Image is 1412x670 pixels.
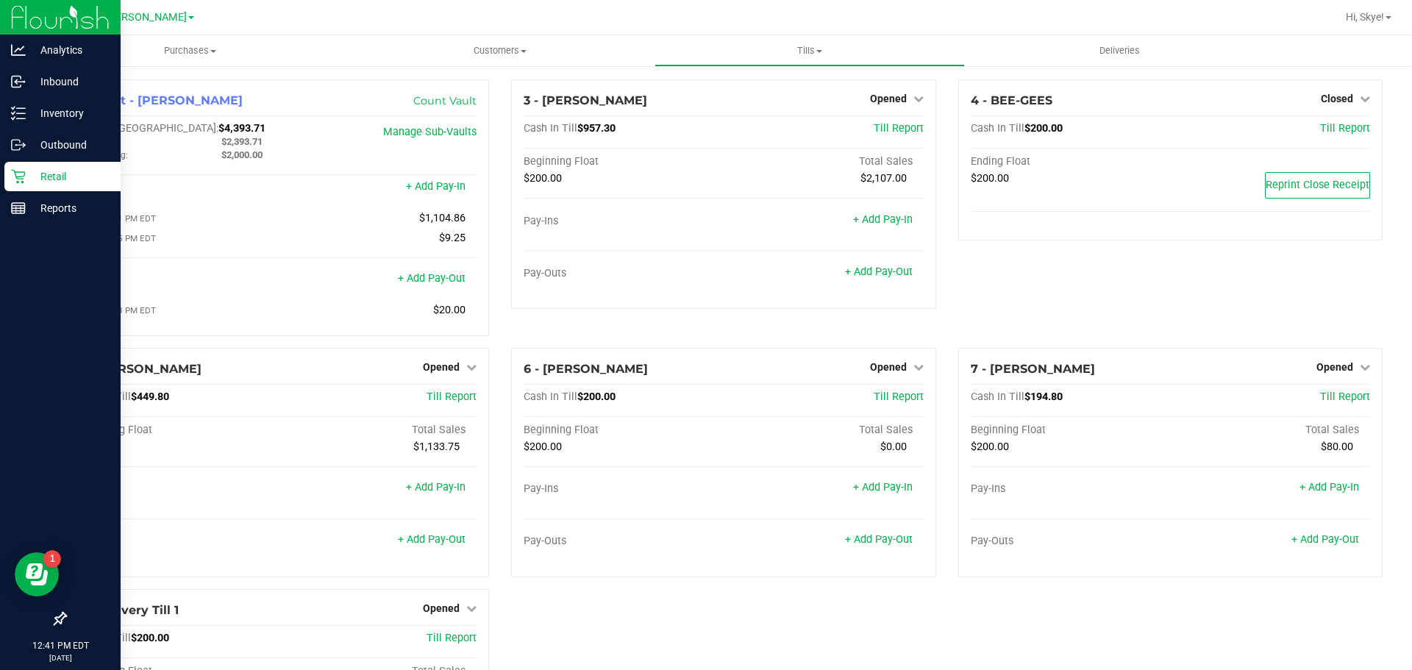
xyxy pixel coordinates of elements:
[11,138,26,152] inline-svg: Outbound
[874,391,924,403] a: Till Report
[971,391,1024,403] span: Cash In Till
[26,104,114,122] p: Inventory
[524,215,724,228] div: Pay-Ins
[524,441,562,453] span: $200.00
[971,155,1171,168] div: Ending Float
[406,481,466,493] a: + Add Pay-In
[1321,441,1353,453] span: $80.00
[971,172,1009,185] span: $200.00
[870,93,907,104] span: Opened
[853,213,913,226] a: + Add Pay-In
[880,441,907,453] span: $0.00
[398,533,466,546] a: + Add Pay-Out
[655,44,963,57] span: Tills
[971,93,1052,107] span: 4 - BEE-GEES
[1080,44,1160,57] span: Deliveries
[423,602,460,614] span: Opened
[577,391,616,403] span: $200.00
[524,122,577,135] span: Cash In Till
[77,182,277,195] div: Pay-Ins
[853,481,913,493] a: + Add Pay-In
[77,535,277,548] div: Pay-Outs
[870,361,907,373] span: Opened
[577,122,616,135] span: $957.30
[413,94,477,107] a: Count Vault
[724,424,924,437] div: Total Sales
[221,149,263,160] span: $2,000.00
[427,391,477,403] a: Till Report
[524,391,577,403] span: Cash In Till
[1320,122,1370,135] span: Till Report
[1024,391,1063,403] span: $194.80
[7,639,114,652] p: 12:41 PM EDT
[971,535,1171,548] div: Pay-Outs
[77,362,202,376] span: 5 - [PERSON_NAME]
[218,122,265,135] span: $4,393.71
[971,424,1171,437] div: Beginning Float
[1320,391,1370,403] a: Till Report
[11,74,26,89] inline-svg: Inbound
[383,126,477,138] a: Manage Sub-Vaults
[15,552,59,596] iframe: Resource center
[419,212,466,224] span: $1,104.86
[860,172,907,185] span: $2,107.00
[77,603,179,617] span: 8 - Delivery Till 1
[106,11,187,24] span: [PERSON_NAME]
[524,482,724,496] div: Pay-Ins
[77,424,277,437] div: Beginning Float
[398,272,466,285] a: + Add Pay-Out
[1291,533,1359,546] a: + Add Pay-Out
[1299,481,1359,493] a: + Add Pay-In
[439,232,466,244] span: $9.25
[524,93,647,107] span: 3 - [PERSON_NAME]
[724,155,924,168] div: Total Sales
[965,35,1274,66] a: Deliveries
[874,122,924,135] a: Till Report
[971,362,1095,376] span: 7 - [PERSON_NAME]
[77,122,218,135] span: Cash In [GEOGRAPHIC_DATA]:
[971,482,1171,496] div: Pay-Ins
[77,274,277,287] div: Pay-Outs
[26,199,114,217] p: Reports
[26,73,114,90] p: Inbound
[11,169,26,184] inline-svg: Retail
[971,441,1009,453] span: $200.00
[524,172,562,185] span: $200.00
[35,44,345,57] span: Purchases
[524,535,724,548] div: Pay-Outs
[346,44,654,57] span: Customers
[1170,424,1370,437] div: Total Sales
[427,632,477,644] a: Till Report
[7,652,114,663] p: [DATE]
[131,391,169,403] span: $449.80
[131,632,169,644] span: $200.00
[655,35,964,66] a: Tills
[971,122,1024,135] span: Cash In Till
[277,424,477,437] div: Total Sales
[26,136,114,154] p: Outbound
[77,93,243,107] span: 1 - Vault - [PERSON_NAME]
[77,482,277,496] div: Pay-Ins
[11,201,26,215] inline-svg: Reports
[26,41,114,59] p: Analytics
[11,43,26,57] inline-svg: Analytics
[1265,172,1370,199] button: Reprint Close Receipt
[406,180,466,193] a: + Add Pay-In
[1346,11,1384,23] span: Hi, Skye!
[423,361,460,373] span: Opened
[345,35,655,66] a: Customers
[433,304,466,316] span: $20.00
[221,136,263,147] span: $2,393.71
[11,106,26,121] inline-svg: Inventory
[845,533,913,546] a: + Add Pay-Out
[524,155,724,168] div: Beginning Float
[524,362,648,376] span: 6 - [PERSON_NAME]
[43,550,61,568] iframe: Resource center unread badge
[845,265,913,278] a: + Add Pay-Out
